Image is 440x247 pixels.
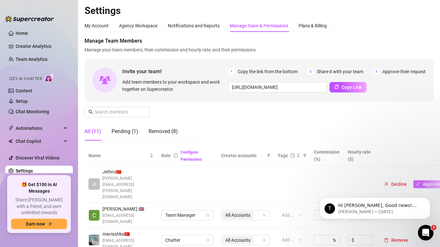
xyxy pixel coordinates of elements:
[16,109,49,114] a: Chat Monitoring
[317,68,363,75] span: Share it with your team
[384,238,389,242] span: delete
[8,126,14,131] span: thunderbolt
[381,236,411,244] button: Remove
[9,76,42,82] span: Izzy AI Chatter
[344,146,378,166] th: Hourly rate ($)
[16,155,60,160] a: Discover Viral Videos
[173,153,178,158] span: info-circle
[47,222,52,226] span: arrow-right
[5,16,54,22] img: logo-BBDzfeDw.svg
[262,213,266,217] span: team
[122,67,228,75] span: Invite your team!
[102,205,153,213] span: [PERSON_NAME]. 🇬🇧
[88,152,148,159] span: Name
[85,128,101,135] div: All (11)
[206,238,210,242] span: lock
[165,210,209,220] span: Team Manager
[373,68,380,75] span: 3
[222,211,253,219] span: All Accounts
[16,99,28,104] a: Setup
[11,197,67,216] span: Share [PERSON_NAME] with a friend, and earn unlimited rewards
[11,219,67,229] button: Earn nowarrow-right
[278,152,288,159] span: Tags
[391,182,407,187] span: Decline
[180,150,202,162] a: Configure Permissions
[85,146,157,166] th: Name
[168,22,220,29] div: Notifications and Reports
[222,236,253,244] span: All Accounts
[45,73,55,83] img: AI Chatter
[384,182,389,186] span: close
[221,152,264,159] span: Creator accounts
[102,168,153,175] span: Jethro 🇨🇳
[85,22,109,29] div: My Account
[341,85,362,90] span: Copy Link
[161,153,171,158] span: Role
[16,31,28,36] a: Home
[102,230,153,238] span: mavisshka 🇹🇷
[92,181,97,188] span: JE
[102,175,153,200] span: [PERSON_NAME][EMAIL_ADDRESS][PERSON_NAME][DOMAIN_NAME]
[165,235,209,245] span: Chatter
[290,153,295,158] span: question-circle
[382,68,426,75] span: Approve their request
[16,41,68,51] a: Creator Analytics
[334,85,339,89] span: copy
[381,180,409,188] button: Decline
[329,82,367,92] button: Copy Link
[299,22,327,29] div: Plans & Billing
[416,182,420,186] span: check
[16,168,33,173] a: Settings
[228,68,235,75] span: 1
[16,57,47,62] a: Team Analytics
[431,225,436,230] span: 5
[225,212,250,219] span: All Accounts
[238,68,298,75] span: Copy the link from the bottom
[310,146,344,166] th: Commission (%)
[16,123,62,133] span: Automations
[262,238,266,242] span: team
[94,108,140,116] input: Search members
[423,182,440,187] span: Approve
[88,110,93,114] span: search
[303,154,307,158] span: filter
[307,68,314,75] span: 2
[391,238,408,243] span: Remove
[11,182,67,194] span: 🎁 Get $100 in AI Messages
[85,5,433,17] h2: Settings
[89,210,100,221] img: Cherry Berry
[230,22,288,29] div: Manage Team & Permissions
[310,184,440,229] iframe: Intercom notifications message
[149,128,178,135] div: Removed (8)
[267,154,271,158] span: filter
[122,78,225,93] span: Add team members to your workspace and work together on Supercreator.
[85,37,433,45] span: Manage Team Members
[8,139,13,144] img: Chat Copilot
[26,221,45,226] span: Earn now
[301,151,308,160] span: filter
[16,88,32,93] a: Content
[102,213,153,225] span: [EMAIL_ADDRESS][DOMAIN_NAME]
[225,237,250,244] span: All Accounts
[206,213,210,217] span: lock
[85,46,433,53] span: Manage your team members, their commission and hourly rate, and their permissions.
[112,128,138,135] div: Pending (1)
[265,151,272,160] span: filter
[16,136,62,146] span: Chat Copilot
[418,225,433,240] iframe: Intercom live chat
[89,235,100,245] img: mavisshka
[119,22,157,29] div: Agency Workspace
